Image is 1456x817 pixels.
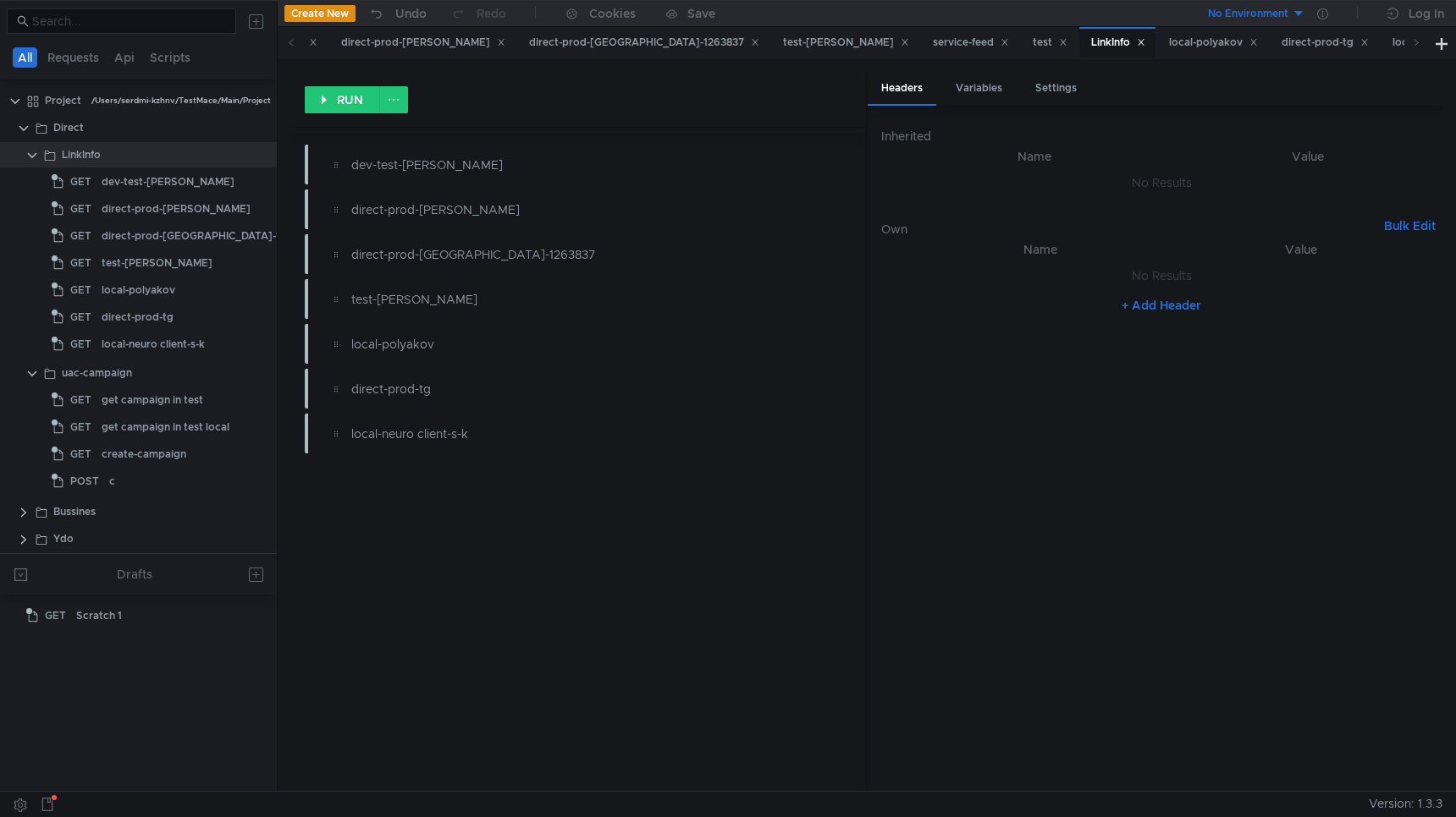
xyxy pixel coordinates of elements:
[102,387,203,413] div: get campaign in test
[351,156,722,174] div: dev-test-[PERSON_NAME]
[395,3,427,24] div: Undo
[70,277,91,303] span: GET
[62,360,132,386] div: uac-campaign
[908,239,1173,260] th: Name
[91,88,271,113] div: /Users/serdmi-kzhnv/TestMace/Main/Project
[341,34,505,52] div: direct-prod-[PERSON_NAME]
[70,414,91,440] span: GET
[1208,6,1288,22] div: No Environment
[53,526,74,551] div: Ydo
[70,441,91,467] span: GET
[1169,34,1258,52] div: local-polyakov
[109,47,140,68] button: Api
[13,47,37,68] button: All
[32,12,226,30] input: Search...
[305,86,380,113] button: RUN
[1409,3,1444,24] div: Log In
[351,290,722,309] div: test-[PERSON_NAME]
[102,414,229,440] div: get campaign in test local
[881,126,1442,146] h6: Inherited
[42,47,104,68] button: Requests
[1173,239,1429,260] th: Value
[102,169,234,195] div: dev-test-[PERSON_NAME]
[102,196,251,222] div: direct-prod-[PERSON_NAME]
[70,332,91,357] span: GET
[351,335,722,354] div: local-polyakov
[70,169,91,195] span: GET
[102,223,317,249] div: direct-prod-[GEOGRAPHIC_DATA]-1263837
[62,142,101,167] div: LinkInfo
[70,304,91,330] span: GET
[438,1,518,26] button: Redo
[477,3,506,24] div: Redo
[868,73,936,106] div: Headers
[881,219,1377,239] h6: Own
[1022,73,1090,104] div: Settings
[45,88,81,113] div: Project
[102,332,205,357] div: local-neuro client-s-k
[1377,216,1442,236] button: Bulk Edit
[351,380,722,398] div: direct-prod-tg
[529,34,759,52] div: direct-prod-[GEOGRAPHIC_DATA]-1263837
[933,34,1009,52] div: service-feed
[145,47,196,68] button: Scripts
[1115,295,1208,315] button: + Add Header
[356,1,438,26] button: Undo
[895,146,1173,167] th: Name
[942,73,1016,104] div: Variables
[589,3,636,24] div: Cookies
[1369,792,1442,816] span: Version: 1.3.3
[102,250,212,276] div: test-[PERSON_NAME]
[1091,34,1145,52] div: LinkInfo
[1282,34,1369,52] div: direct-prod-tg
[102,277,175,303] div: local-polyakov
[783,34,909,52] div: test-[PERSON_NAME]
[351,425,722,443] div: local-neuro client-s-k
[70,223,91,249] span: GET
[351,200,722,219] div: direct-prod-[PERSON_NAME]
[70,196,91,222] span: GET
[102,441,186,467] div: create-campaign
[102,304,174,330] div: direct-prod-tg
[117,564,152,584] div: Drafts
[687,8,715,19] div: Save
[109,469,115,494] div: c
[1132,175,1192,190] nz-embed-empty: No Results
[284,5,356,22] button: Create New
[1033,34,1067,52] div: test
[1173,146,1442,167] th: Value
[53,115,84,140] div: Direct
[76,603,122,628] div: Scratch 1
[1132,268,1192,283] nz-embed-empty: No Results
[70,250,91,276] span: GET
[70,469,99,494] span: POST
[351,245,722,264] div: direct-prod-[GEOGRAPHIC_DATA]-1263837
[70,387,91,413] span: GET
[45,603,66,628] span: GET
[53,499,96,524] div: Bussines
